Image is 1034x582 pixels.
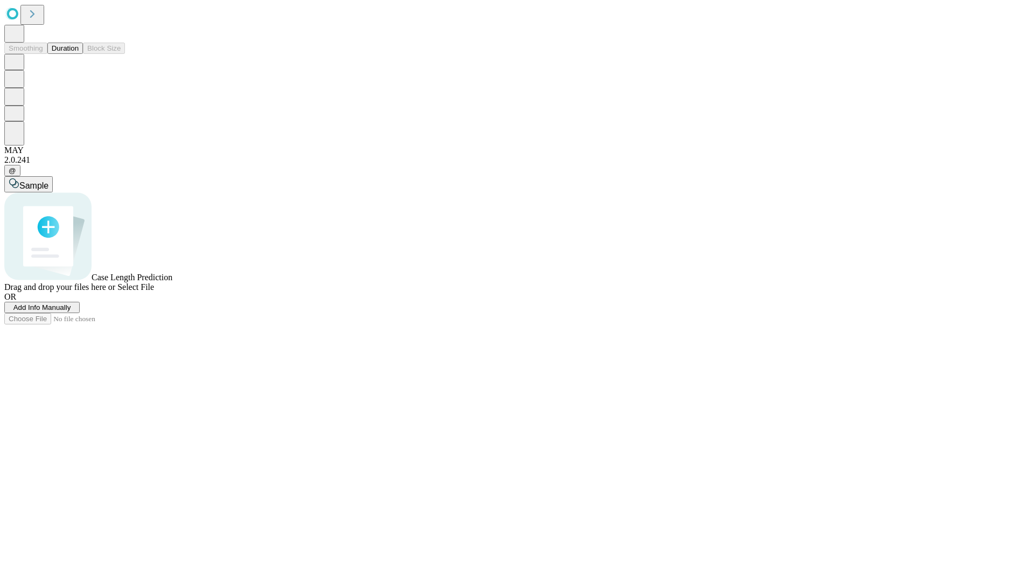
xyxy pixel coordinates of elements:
[13,303,71,311] span: Add Info Manually
[9,167,16,175] span: @
[4,292,16,301] span: OR
[4,282,115,292] span: Drag and drop your files here or
[4,165,20,176] button: @
[47,43,83,54] button: Duration
[92,273,172,282] span: Case Length Prediction
[83,43,125,54] button: Block Size
[4,43,47,54] button: Smoothing
[19,181,48,190] span: Sample
[4,155,1030,165] div: 2.0.241
[4,145,1030,155] div: MAY
[4,176,53,192] button: Sample
[117,282,154,292] span: Select File
[4,302,80,313] button: Add Info Manually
